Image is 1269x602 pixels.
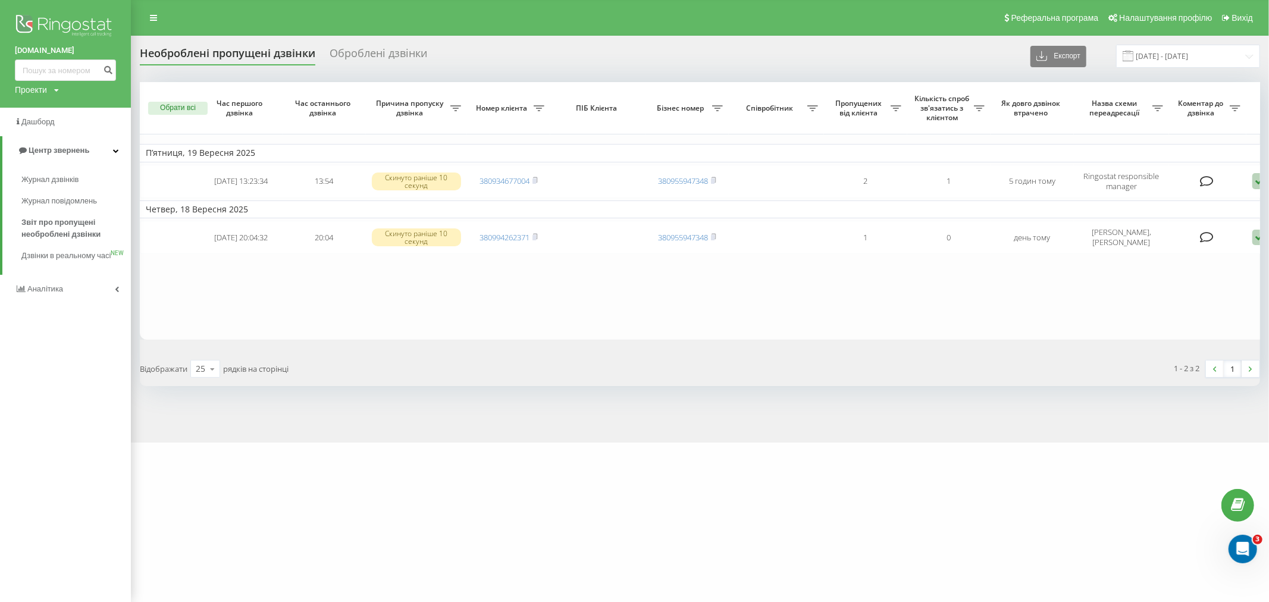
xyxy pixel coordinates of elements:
span: ПІБ Клієнта [560,104,635,113]
a: Журнал повідомлень [21,190,131,212]
span: Час останнього дзвінка [292,99,356,117]
div: Необроблені пропущені дзвінки [140,47,315,65]
td: [DATE] 20:04:32 [199,221,283,254]
td: день тому [991,221,1074,254]
span: Журнал повідомлень [21,195,97,207]
div: Скинуто раніше 10 секунд [372,173,461,190]
td: 0 [907,221,991,254]
span: Кількість спроб зв'язатись з клієнтом [913,94,974,122]
a: Звіт про пропущені необроблені дзвінки [21,212,131,245]
input: Пошук за номером [15,59,116,81]
span: Назва схеми переадресації [1080,99,1152,117]
a: Журнал дзвінків [21,169,131,190]
span: Як довго дзвінок втрачено [1000,99,1064,117]
span: Аналiтика [27,284,63,293]
span: рядків на сторінці [223,363,289,374]
td: 1 [907,165,991,198]
div: Скинуто раніше 10 секунд [372,228,461,246]
td: 2 [824,165,907,198]
span: Номер клієнта [473,104,534,113]
td: 20:04 [283,221,366,254]
td: [DATE] 13:23:34 [199,165,283,198]
span: Налаштування профілю [1119,13,1212,23]
td: [PERSON_NAME], [PERSON_NAME] [1074,221,1169,254]
span: Бізнес номер [651,104,712,113]
a: 380955947348 [658,175,708,186]
a: Дзвінки в реальному часіNEW [21,245,131,266]
span: Дзвінки в реальному часі [21,250,111,262]
span: Звіт про пропущені необроблені дзвінки [21,217,125,240]
div: 25 [196,363,205,375]
span: Час першого дзвінка [209,99,273,117]
td: 1 [824,221,907,254]
span: Співробітник [735,104,807,113]
span: Дашборд [21,117,55,126]
a: 380994262371 [480,232,529,243]
span: Відображати [140,363,187,374]
span: Пропущених від клієнта [830,99,891,117]
span: Вихід [1232,13,1253,23]
iframe: Intercom live chat [1229,535,1257,563]
span: Центр звернень [29,146,89,155]
a: 380955947348 [658,232,708,243]
td: Ringostat responsible manager [1074,165,1169,198]
button: Експорт [1030,46,1086,67]
td: 5 годин тому [991,165,1074,198]
img: Ringostat logo [15,12,116,42]
a: Центр звернень [2,136,131,165]
a: [DOMAIN_NAME] [15,45,116,57]
span: Реферальна програма [1011,13,1099,23]
span: Коментар до дзвінка [1175,99,1230,117]
div: Оброблені дзвінки [330,47,427,65]
span: 3 [1253,535,1262,544]
span: Причина пропуску дзвінка [372,99,450,117]
button: Обрати всі [148,102,208,115]
div: Проекти [15,84,47,96]
a: 1 [1224,360,1242,377]
td: 13:54 [283,165,366,198]
span: Журнал дзвінків [21,174,79,186]
div: 1 - 2 з 2 [1174,362,1200,374]
a: 380934677004 [480,175,529,186]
